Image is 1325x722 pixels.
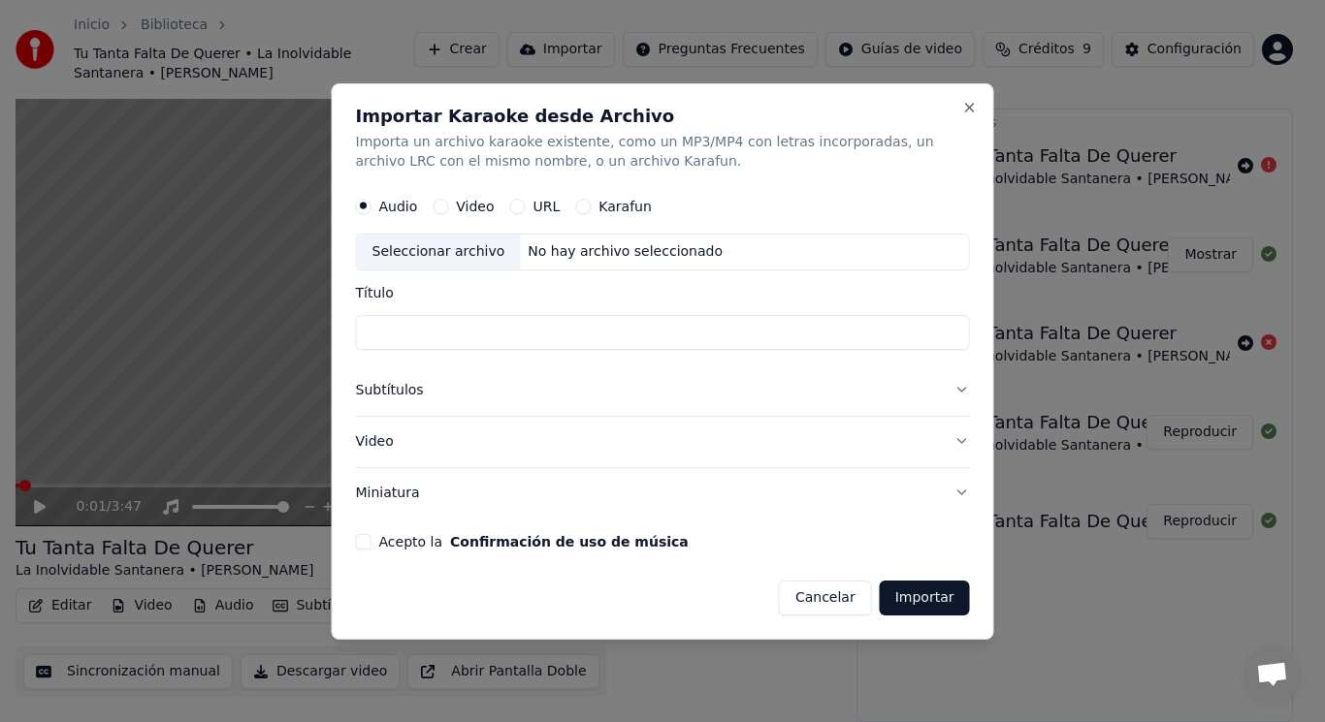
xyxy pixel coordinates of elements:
[450,534,689,548] button: Acepto la
[379,534,689,548] label: Acepto la
[456,200,494,213] label: Video
[357,235,521,269] div: Seleccionar archivo
[520,242,730,262] div: No hay archivo seleccionado
[779,580,872,614] button: Cancelar
[356,416,970,466] button: Video
[356,467,970,518] button: Miniatura
[356,108,970,125] h2: Importar Karaoke desde Archivo
[356,133,970,172] p: Importa un archivo karaoke existente, como un MP3/MP4 con letras incorporadas, un archivo LRC con...
[533,200,561,213] label: URL
[598,200,652,213] label: Karafun
[356,365,970,416] button: Subtítulos
[880,580,970,614] button: Importar
[379,200,418,213] label: Audio
[356,286,970,299] label: Título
